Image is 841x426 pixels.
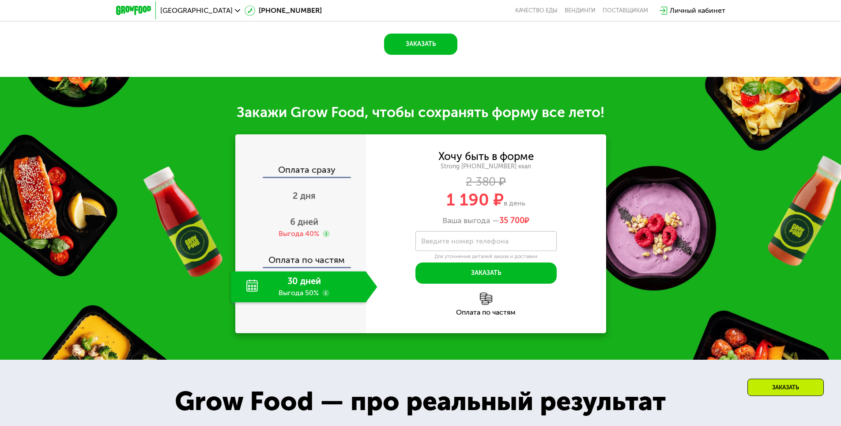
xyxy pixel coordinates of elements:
[415,262,557,284] button: Заказать
[747,379,824,396] div: Заказать
[446,190,504,210] span: 1 190 ₽
[279,229,319,239] div: Выгода 40%
[160,7,233,14] span: [GEOGRAPHIC_DATA]
[603,7,648,14] div: поставщикам
[366,163,606,171] div: Strong [PHONE_NUMBER] ккал
[155,381,685,421] div: Grow Food — про реальный результат
[499,216,524,225] span: 35 700
[384,34,457,55] button: Заказать
[421,239,509,243] label: Введите номер телефона
[515,7,558,14] a: Качество еды
[499,216,529,226] span: ₽
[438,152,534,161] div: Хочу быть в форме
[245,5,322,16] a: [PHONE_NUMBER]
[236,165,366,177] div: Оплата сразу
[236,247,366,267] div: Оплата по частям
[293,190,316,201] span: 2 дня
[504,199,525,207] span: в день
[290,217,318,227] span: 6 дней
[565,7,596,14] a: Вендинги
[415,253,557,260] div: Для уточнения деталей заказа и доставки
[366,177,606,187] div: 2 380 ₽
[670,5,725,16] div: Личный кабинет
[480,293,492,305] img: l6xcnZfty9opOoJh.png
[366,309,606,316] div: Оплата по частям
[366,216,606,226] div: Ваша выгода —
